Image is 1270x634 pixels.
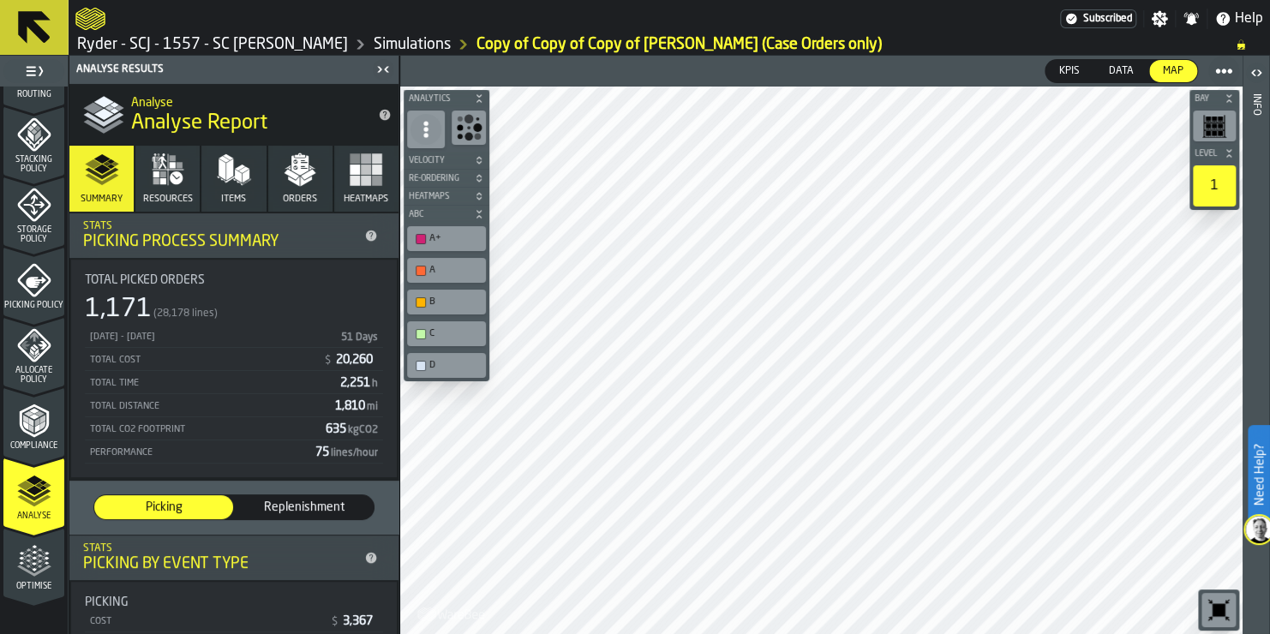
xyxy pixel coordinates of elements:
[81,194,123,205] span: Summary
[3,317,64,386] li: menu Allocate Policy
[1189,90,1239,107] button: button-
[83,220,357,232] div: Stats
[85,273,383,287] div: Title
[283,194,317,205] span: Orders
[153,308,218,320] span: (28,178 lines)
[410,325,482,343] div: C
[1052,63,1087,79] span: KPIs
[85,394,383,417] div: StatList-item-Total Distance
[348,425,378,435] span: kgCO2
[3,528,64,596] li: menu Optimise
[340,377,380,389] span: 2,251
[85,417,383,440] div: StatList-item-Total CO2 Footprint
[77,35,348,54] a: link-to-/wh/i/fcc31a91-0955-4476-b436-313eac94fd17
[1207,9,1270,29] label: button-toggle-Help
[1102,63,1141,79] span: Data
[1249,427,1268,523] label: Need Help?
[371,59,395,80] label: button-toggle-Close me
[448,107,489,152] div: button-toolbar-undefined
[429,233,481,244] div: A+
[1205,596,1232,624] svg: Reset zoom and position
[404,188,489,205] button: button-
[404,223,489,254] div: button-toolbar-undefined
[343,615,376,627] span: 3,367
[429,265,481,276] div: A
[88,401,328,412] div: Total Distance
[3,511,64,521] span: Analyse
[404,90,489,107] button: button-
[3,441,64,451] span: Compliance
[332,616,338,628] span: $
[335,400,380,412] span: 1,810
[71,260,397,477] div: stat-Total Picked Orders
[101,499,226,516] span: Picking
[242,499,367,516] span: Replenishment
[75,34,1263,55] nav: Breadcrumb
[3,225,64,244] span: Storage Policy
[326,423,380,435] span: 635
[404,206,489,223] button: button-
[429,328,481,339] div: C
[85,595,383,609] div: Title
[1156,63,1190,79] span: Map
[1235,9,1263,29] span: Help
[85,371,383,394] div: StatList-item-Total Time
[1095,60,1147,82] div: thumb
[85,294,152,325] div: 1,171
[85,325,383,348] div: StatList-item-3/3/2025 - 10/6/2025
[3,301,64,310] span: Picking Policy
[1083,13,1132,25] span: Subscribed
[1243,56,1269,634] header: Info
[73,63,371,75] div: Analyse Results
[3,36,64,105] li: menu Routing
[3,387,64,456] li: menu Compliance
[405,94,470,104] span: Analytics
[1189,145,1239,162] button: button-
[405,174,470,183] span: Re-Ordering
[1191,149,1220,158] span: Level
[315,446,380,458] span: 75
[143,194,193,205] span: Resources
[405,192,470,201] span: Heatmaps
[404,286,489,318] div: button-toolbar-undefined
[221,194,246,205] span: Items
[372,379,378,389] span: h
[85,273,205,287] span: Total Picked Orders
[131,93,364,110] h2: Sub Title
[1191,94,1220,104] span: Bay
[410,261,482,279] div: A
[88,616,323,627] div: Cost
[93,494,234,520] label: button-switch-multi-Picking
[83,542,357,554] div: Stats
[234,494,374,520] label: button-switch-multi-Replenishment
[1148,59,1198,83] label: button-switch-multi-Map
[85,609,383,632] div: StatList-item-Cost
[3,458,64,526] li: menu Analyse
[1045,60,1093,82] div: thumb
[235,495,374,519] div: thumb
[85,348,383,371] div: StatList-item-Total Cost
[1144,10,1175,27] label: button-toggle-Settings
[404,254,489,286] div: button-toolbar-undefined
[94,495,233,519] div: thumb
[83,232,357,251] div: Picking Process Summary
[331,448,378,458] span: lines/hour
[404,318,489,350] div: button-toolbar-undefined
[404,170,489,187] button: button-
[88,332,332,343] div: [DATE] - [DATE]
[429,360,481,371] div: D
[3,155,64,174] span: Stacking Policy
[85,595,129,609] span: Picking
[1045,59,1094,83] label: button-switch-multi-KPIs
[410,230,482,248] div: A+
[405,156,470,165] span: Velocity
[404,152,489,169] button: button-
[75,3,105,34] a: logo-header
[3,59,64,83] label: button-toggle-Toggle Full Menu
[410,356,482,374] div: D
[131,110,267,137] span: Analyse Report
[1189,107,1239,145] div: button-toolbar-undefined
[83,554,357,573] div: Picking by event type
[341,332,378,343] span: 51 Days
[404,350,489,381] div: button-toolbar-undefined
